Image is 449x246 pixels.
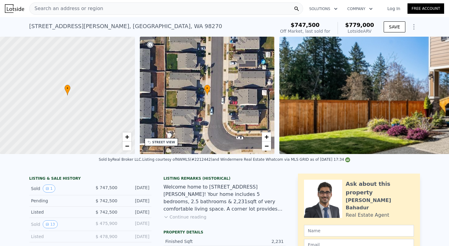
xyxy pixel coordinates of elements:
div: • [64,85,71,95]
img: Lotside [5,4,24,13]
div: Finished Sqft [165,238,225,244]
button: Solutions [304,3,342,14]
span: − [265,142,269,150]
div: • [204,85,210,95]
div: Pending [31,198,85,204]
div: Ask about this property [346,180,414,197]
div: Listed [31,209,85,215]
div: STREET VIEW [152,140,175,145]
div: Property details [164,230,286,235]
span: Search an address or region [30,5,103,12]
span: $ 747,500 [96,185,117,190]
div: [DATE] [122,185,150,193]
div: Sold [31,185,85,193]
a: Zoom out [262,141,271,151]
a: Zoom out [122,141,132,151]
span: + [125,133,129,141]
div: Off Market, last sold for [280,28,330,34]
div: Listing Remarks (Historical) [164,176,286,181]
div: [DATE] [122,220,150,228]
div: 2,231 [225,238,284,244]
a: Free Account [407,3,444,14]
span: • [64,86,71,91]
a: Zoom in [262,132,271,141]
div: Real Estate Agent [346,211,389,219]
span: $ 478,900 [96,234,117,239]
span: + [265,133,269,141]
input: Name [304,225,414,237]
div: Listed [31,233,85,240]
div: [STREET_ADDRESS][PERSON_NAME] , [GEOGRAPHIC_DATA] , WA 98270 [29,22,222,31]
img: NWMLS Logo [345,157,350,162]
span: $779,000 [345,22,374,28]
div: [DATE] [122,209,150,215]
div: Lotside ARV [345,28,374,34]
button: Company [342,3,378,14]
div: [DATE] [122,233,150,240]
span: − [125,142,129,150]
button: Show Options [408,21,420,33]
span: • [204,86,210,91]
div: [PERSON_NAME] Bahadur [346,197,414,211]
span: $ 742,500 [96,198,117,203]
a: Log In [380,6,407,12]
button: SAVE [384,21,405,32]
div: Listing courtesy of NWMLS (#2212442) and Windermere Real Estate Whatcom via MLS GRID as of [DATE]... [142,157,350,162]
div: Sold [31,220,85,228]
div: Welcome home to [STREET_ADDRESS][PERSON_NAME]! Your home includes 5 bedrooms, 2.5 bathrooms & 2,2... [164,183,286,213]
div: [DATE] [122,198,150,204]
div: Sold by Real Broker LLC . [99,157,143,162]
div: LISTING & SALE HISTORY [29,176,151,182]
button: View historical data [43,185,56,193]
button: View historical data [43,220,58,228]
span: $ 742,500 [96,210,117,215]
span: $ 475,900 [96,221,117,226]
button: Continue reading [164,214,207,220]
a: Zoom in [122,132,132,141]
span: $747,500 [291,22,320,28]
